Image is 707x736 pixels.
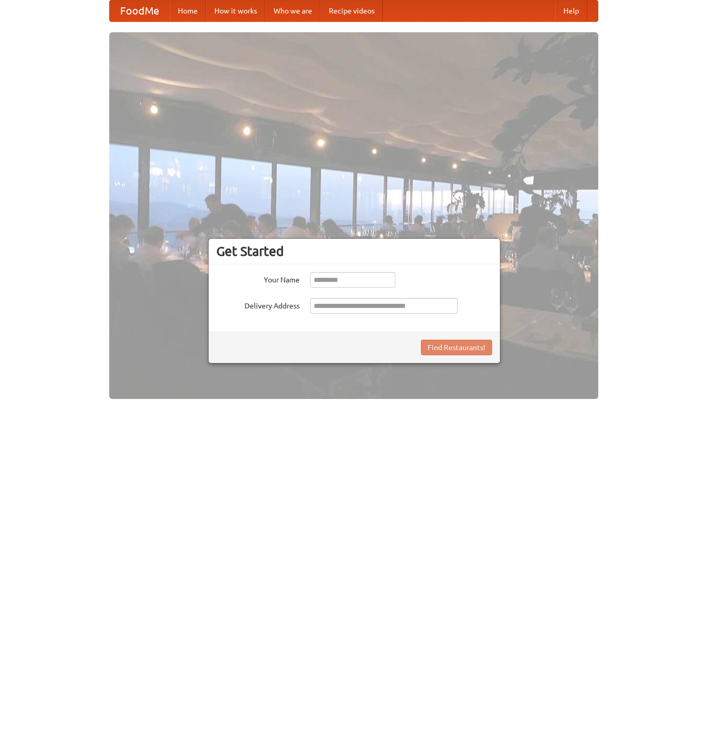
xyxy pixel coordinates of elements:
[216,243,492,259] h3: Get Started
[216,298,300,311] label: Delivery Address
[421,340,492,355] button: Find Restaurants!
[265,1,320,21] a: Who we are
[555,1,587,21] a: Help
[320,1,383,21] a: Recipe videos
[206,1,265,21] a: How it works
[216,272,300,285] label: Your Name
[170,1,206,21] a: Home
[110,1,170,21] a: FoodMe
